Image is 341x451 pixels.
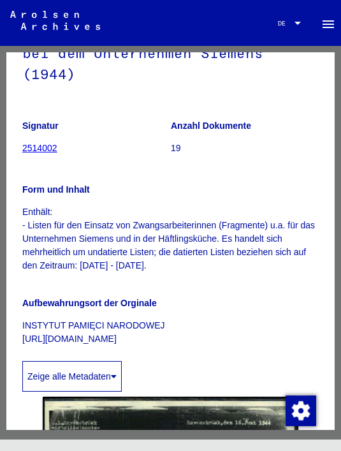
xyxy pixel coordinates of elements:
[22,319,319,346] p: INSTYTUT PAMIĘCI NARODOWEJ [URL][DOMAIN_NAME]
[316,10,341,36] button: Toggle sidenav
[278,20,292,27] span: DE
[321,17,336,32] mat-icon: Side nav toggle icon
[22,121,59,131] b: Signatur
[22,298,157,308] b: Aufbewahrungsort der Orginale
[171,142,319,155] p: 19
[171,121,251,131] b: Anzahl Dokumente
[286,396,316,426] img: Zustimmung ändern
[22,143,57,153] a: 2514002
[22,184,90,195] b: Form und Inhalt
[22,205,319,272] p: Enthält: - Listen für den Einsatz von Zwangsarbeiterinnen (Fragmente) u.a. für das Unternehmen Si...
[22,361,122,392] button: Zeige alle Metadaten
[10,11,100,30] img: Arolsen_neg.svg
